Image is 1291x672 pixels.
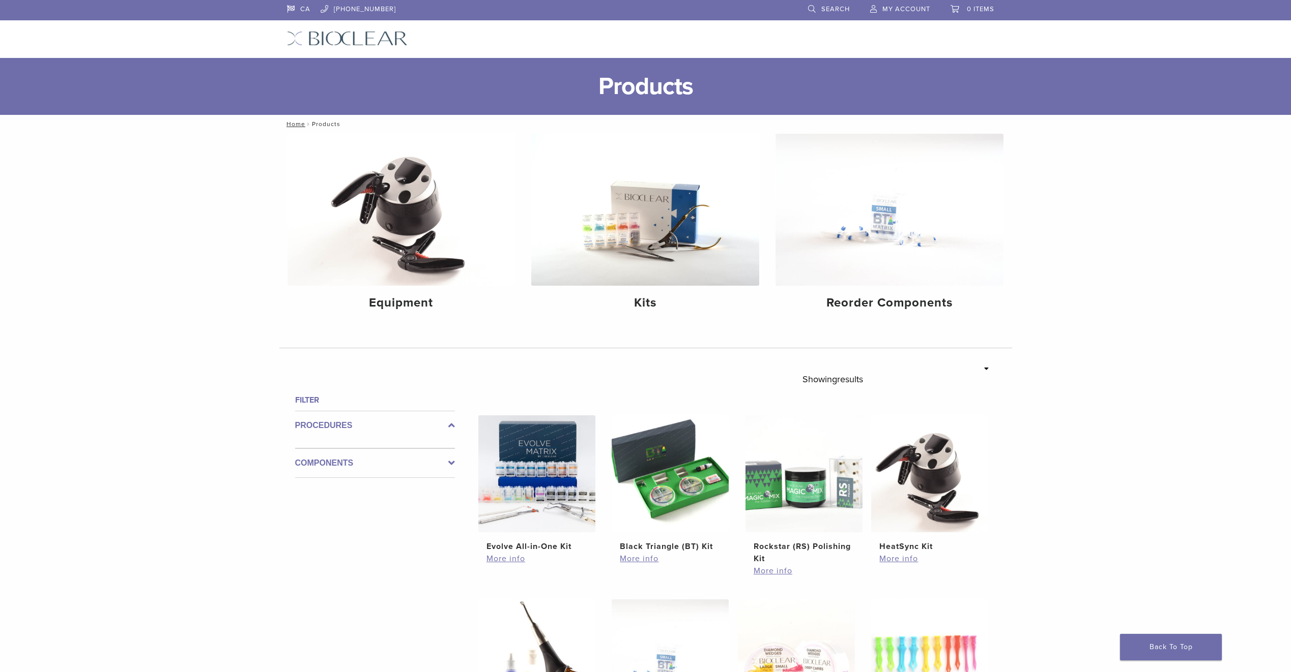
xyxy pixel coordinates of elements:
img: Reorder Components [776,134,1003,286]
label: Components [295,457,455,469]
a: Equipment [288,134,515,319]
nav: Products [279,115,1012,133]
p: Showing results [802,369,863,390]
img: HeatSync Kit [871,415,988,532]
h4: Filter [295,394,455,406]
h2: HeatSync Kit [879,540,980,553]
a: Evolve All-in-One KitEvolve All-in-One Kit [478,415,596,553]
img: Evolve All-in-One Kit [478,415,595,532]
a: Home [283,120,305,128]
img: Kits [531,134,759,286]
a: Reorder Components [776,134,1003,319]
span: Search [821,5,850,13]
a: Kits [531,134,759,319]
label: Procedures [295,419,455,432]
h2: Black Triangle (BT) Kit [620,540,721,553]
span: / [305,121,312,127]
a: HeatSync KitHeatSync Kit [871,415,989,553]
h4: Kits [539,294,751,312]
a: Back To Top [1120,634,1222,660]
img: Equipment [288,134,515,286]
h4: Reorder Components [784,294,995,312]
a: Rockstar (RS) Polishing KitRockstar (RS) Polishing Kit [745,415,864,565]
h4: Equipment [296,294,507,312]
h2: Rockstar (RS) Polishing Kit [754,540,854,565]
img: Black Triangle (BT) Kit [612,415,729,532]
img: Rockstar (RS) Polishing Kit [745,415,863,532]
a: More info [879,553,980,565]
span: 0 items [967,5,994,13]
img: Bioclear [287,31,408,46]
a: More info [754,565,854,577]
span: My Account [882,5,930,13]
h2: Evolve All-in-One Kit [486,540,587,553]
a: Black Triangle (BT) KitBlack Triangle (BT) Kit [611,415,730,553]
a: More info [486,553,587,565]
a: More info [620,553,721,565]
